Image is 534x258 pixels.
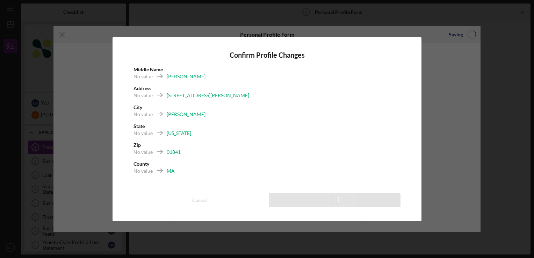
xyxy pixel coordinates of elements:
div: MA [167,167,175,174]
div: [US_STATE] [167,130,191,137]
b: Middle Name [133,66,163,72]
div: No value [133,167,153,174]
div: 01841 [167,149,181,156]
b: State [133,123,145,129]
h4: Confirm Profile Changes [133,51,400,59]
button: Cancel [133,193,265,207]
b: County [133,161,149,167]
div: Cancel [192,193,207,207]
div: No value [133,73,153,80]
b: Zip [133,142,141,148]
div: [PERSON_NAME] [167,111,205,118]
div: [PERSON_NAME] [167,73,205,80]
div: No value [133,111,153,118]
div: No value [133,92,153,99]
div: [STREET_ADDRESS][PERSON_NAME] [167,92,249,99]
div: No value [133,149,153,156]
b: Address [133,85,151,91]
div: No value [133,130,153,137]
b: City [133,104,142,110]
button: Save [269,193,400,207]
